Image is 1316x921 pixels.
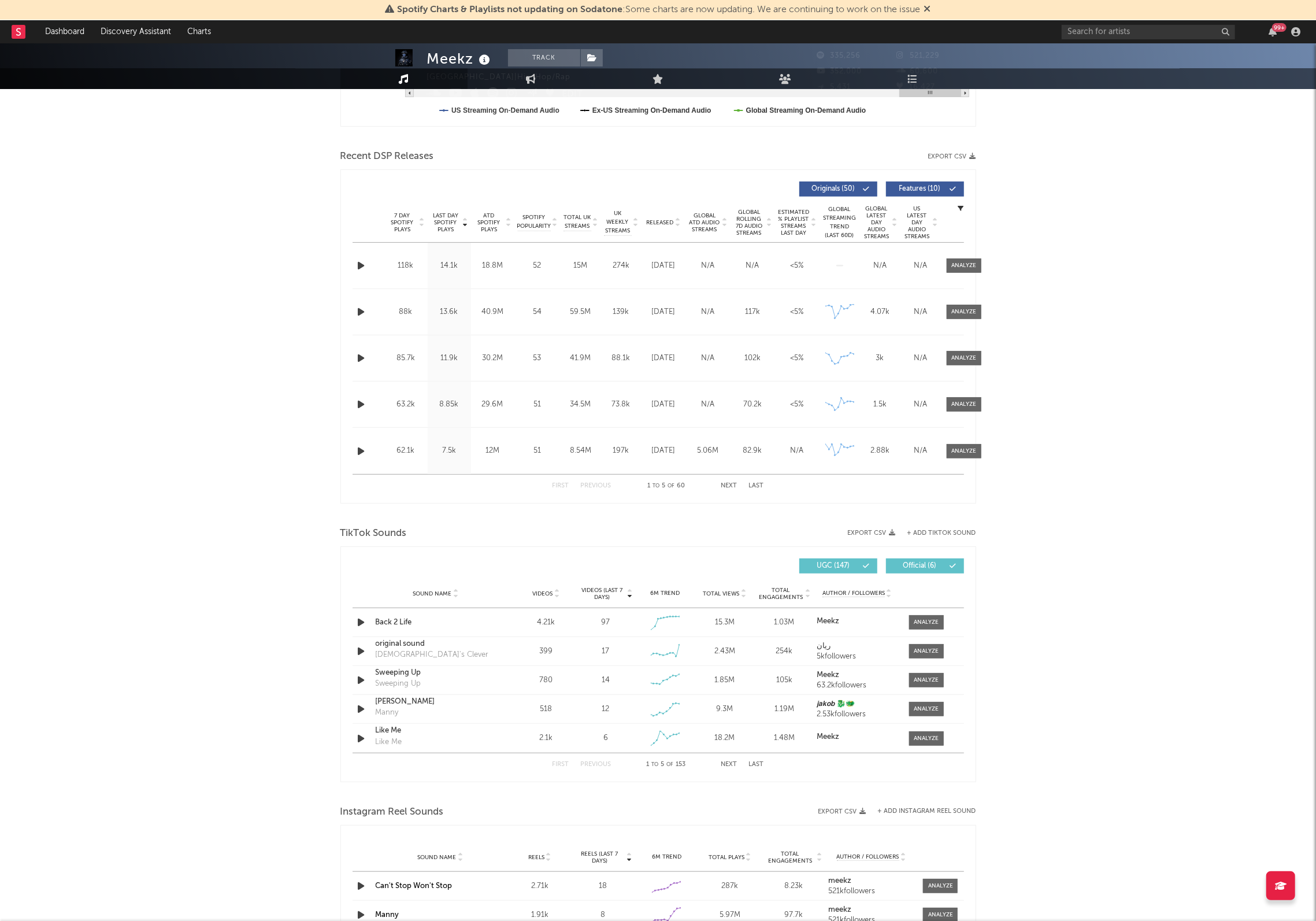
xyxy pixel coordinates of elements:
[903,445,938,457] div: N/A
[907,530,976,537] button: + Add TikTok Sound
[417,854,456,861] span: Sound Name
[1269,27,1277,36] button: 99+
[749,761,764,768] button: Last
[644,445,683,457] div: [DATE]
[376,737,402,748] div: Like Me
[817,642,897,650] a: ریان
[564,213,591,231] span: Total UK Streams
[698,646,751,657] div: 2.43M
[817,711,897,719] div: 2.53k followers
[644,399,683,410] div: [DATE]
[799,182,877,197] button: Originals(50)
[817,653,897,661] div: 5k followers
[698,733,751,744] div: 18.2M
[431,260,468,272] div: 14.1k
[517,399,558,410] div: 51
[511,909,569,921] div: 1.91k
[817,733,897,741] a: Meekz
[886,558,964,574] button: Official(6)
[903,353,938,364] div: N/A
[431,399,468,410] div: 8.85k
[817,671,897,679] a: Meekz
[517,213,551,231] span: Spotify Popularity
[644,260,683,272] div: [DATE]
[528,854,544,861] span: Reels
[517,306,558,318] div: 54
[647,219,674,226] span: Released
[604,353,639,364] div: 88.1k
[638,589,692,598] div: 6M Trend
[709,854,744,861] span: Total Plays
[689,399,728,410] div: N/A
[878,808,976,815] button: + Add Instagram Reel Sound
[757,675,811,686] div: 105k
[564,445,598,457] div: 8.54M
[822,205,857,240] div: Global Streaming Trend (Last 60D)
[37,20,92,43] a: Dashboard
[863,353,898,364] div: 3k
[698,617,751,628] div: 15.3M
[903,399,938,410] div: N/A
[376,638,496,650] div: original sound
[757,733,811,744] div: 1.48M
[733,399,772,410] div: 70.2k
[863,205,891,240] span: Global Latest Day Audio Streams
[689,260,728,272] div: N/A
[376,617,496,628] div: Back 2 Life
[635,479,698,493] div: 1 5 60
[376,707,399,719] div: Manny
[778,445,817,457] div: N/A
[340,150,434,164] span: Recent DSP Releases
[474,399,511,410] div: 29.6M
[653,483,659,489] span: to
[564,399,598,410] div: 34.5M
[520,704,573,715] div: 518
[474,353,511,364] div: 30.2M
[749,483,764,489] button: Last
[427,49,494,68] div: Meekz
[733,445,772,457] div: 82.9k
[398,5,623,14] span: Spotify Charts & Playlists not updating on Sodatone
[817,642,831,650] strong: ریان
[520,675,573,686] div: 780
[757,704,811,715] div: 1.19M
[828,877,851,885] strong: meekz
[474,212,505,233] span: ATD Spotify Plays
[340,527,407,541] span: TikTok Sounds
[733,306,772,318] div: 117k
[564,353,598,364] div: 41.9M
[604,306,639,318] div: 139k
[721,483,737,489] button: Next
[376,678,421,690] div: Sweeping Up
[520,617,573,628] div: 4.21k
[387,445,425,457] div: 62.1k
[799,558,877,574] button: UGC(147)
[817,52,861,60] span: 335,256
[574,909,632,921] div: 8
[863,399,898,410] div: 1.5k
[903,260,938,272] div: N/A
[474,260,511,272] div: 18.8M
[778,306,817,318] div: <5%
[562,87,583,102] button: Edit
[817,617,897,626] a: Meekz
[757,617,811,628] div: 1.03M
[733,209,765,236] span: Global Rolling 7D Audio Streams
[703,590,739,597] span: Total Views
[413,590,452,597] span: Sound Name
[698,675,751,686] div: 1.85M
[733,353,772,364] div: 102k
[765,909,822,921] div: 97.7k
[837,853,899,861] span: Author / Followers
[387,306,425,318] div: 88k
[689,306,728,318] div: N/A
[733,260,772,272] div: N/A
[1062,25,1235,39] input: Search for artists
[903,205,931,240] span: US Latest Day Audio Streams
[635,758,698,772] div: 1 5 153
[517,445,558,457] div: 51
[757,587,804,601] span: Total Engagements
[376,667,496,679] a: Sweeping Up
[601,617,610,628] div: 97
